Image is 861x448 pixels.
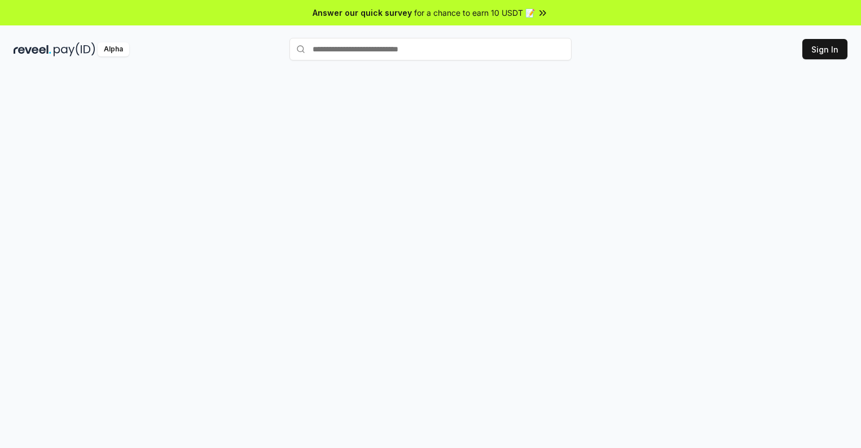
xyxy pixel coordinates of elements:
[54,42,95,56] img: pay_id
[14,42,51,56] img: reveel_dark
[98,42,129,56] div: Alpha
[313,7,412,19] span: Answer our quick survey
[802,39,847,59] button: Sign In
[414,7,535,19] span: for a chance to earn 10 USDT 📝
